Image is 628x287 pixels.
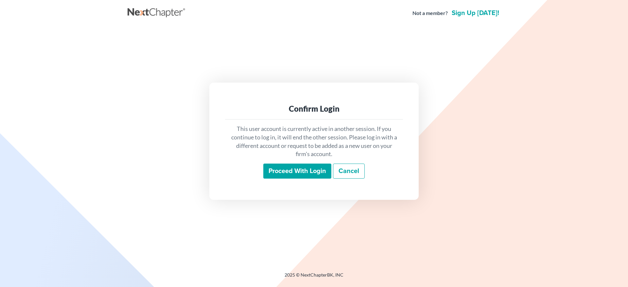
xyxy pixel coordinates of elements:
div: 2025 © NextChapterBK, INC [128,272,500,283]
p: This user account is currently active in another session. If you continue to log in, it will end ... [230,125,398,158]
strong: Not a member? [412,9,448,17]
a: Sign up [DATE]! [450,10,500,16]
input: Proceed with login [263,164,331,179]
div: Confirm Login [230,104,398,114]
a: Cancel [333,164,365,179]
